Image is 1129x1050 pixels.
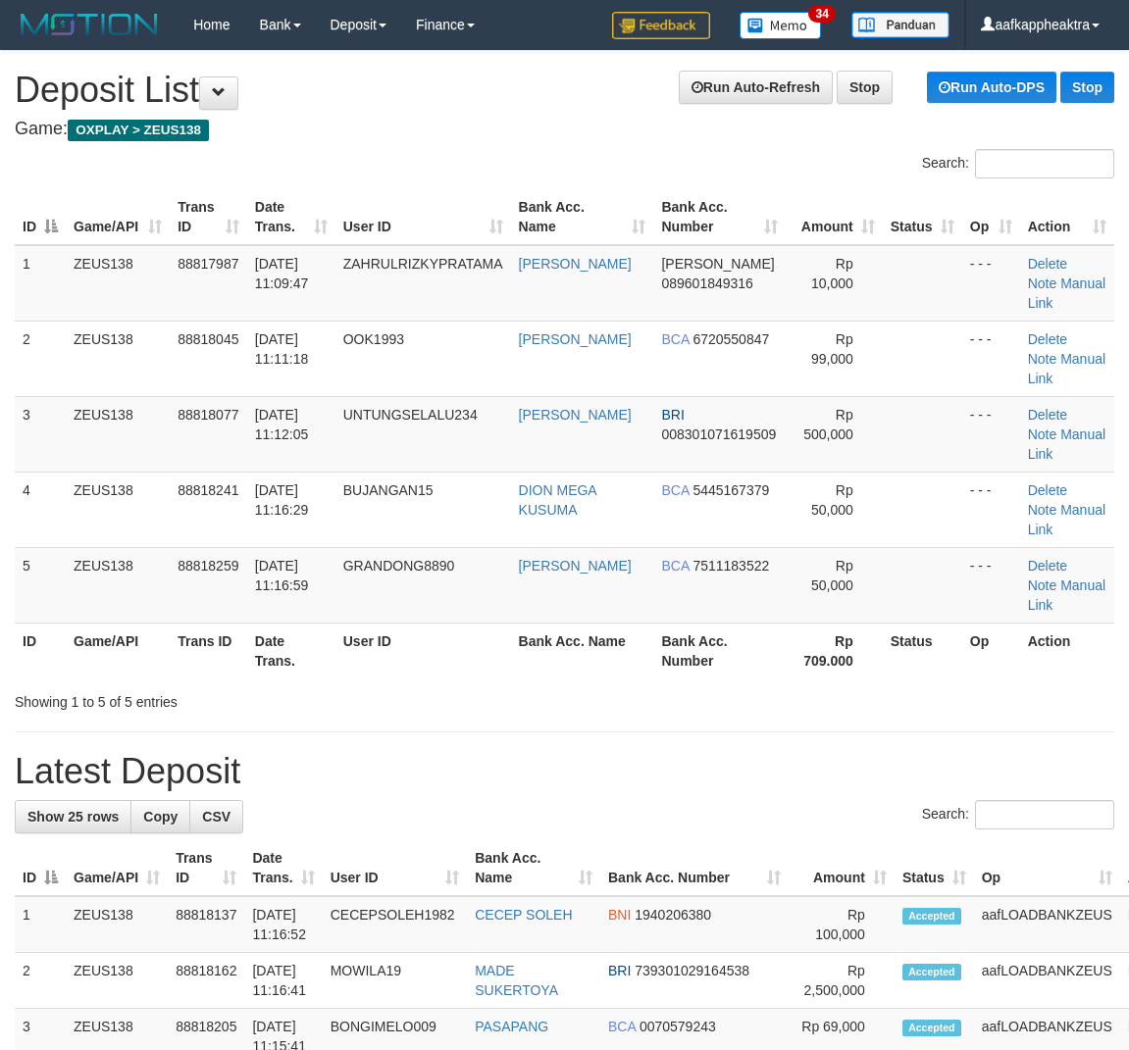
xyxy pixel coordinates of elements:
[15,120,1114,139] h4: Game:
[244,953,322,1009] td: [DATE] 11:16:41
[1028,275,1057,291] a: Note
[519,558,632,574] a: [PERSON_NAME]
[789,896,895,953] td: Rp 100,000
[15,10,164,39] img: MOTION_logo.png
[600,840,789,896] th: Bank Acc. Number: activate to sort column ascending
[1028,426,1057,442] a: Note
[323,896,468,953] td: CECEPSOLEH1982
[1028,351,1057,367] a: Note
[66,321,170,396] td: ZEUS138
[247,623,335,678] th: Date Trans.
[803,407,853,442] span: Rp 500,000
[975,149,1114,178] input: Search:
[635,907,711,923] span: Copy 1940206380 to clipboard
[974,840,1120,896] th: Op: activate to sort column ascending
[143,809,178,825] span: Copy
[1028,351,1105,386] a: Manual Link
[661,482,689,498] span: BCA
[1028,426,1105,462] a: Manual Link
[608,1019,636,1034] span: BCA
[66,472,170,547] td: ZEUS138
[902,1020,961,1036] span: Accepted
[343,482,434,498] span: BUJANGAN15
[519,331,632,347] a: [PERSON_NAME]
[202,809,231,825] span: CSV
[244,840,322,896] th: Date Trans.: activate to sort column ascending
[922,149,1114,178] label: Search:
[789,840,895,896] th: Amount: activate to sort column ascending
[15,684,456,712] div: Showing 1 to 5 of 5 entries
[851,12,949,38] img: panduan.png
[178,331,238,347] span: 88818045
[612,12,710,39] img: Feedback.jpg
[15,896,66,953] td: 1
[15,71,1114,110] h1: Deposit List
[661,558,689,574] span: BCA
[15,953,66,1009] td: 2
[740,12,822,39] img: Button%20Memo.svg
[255,407,309,442] span: [DATE] 11:12:05
[811,558,853,593] span: Rp 50,000
[247,189,335,245] th: Date Trans.: activate to sort column ascending
[1028,577,1057,593] a: Note
[15,321,66,396] td: 2
[475,907,572,923] a: CECEP SOLEH
[1028,331,1067,347] a: Delete
[335,189,511,245] th: User ID: activate to sort column ascending
[808,5,835,23] span: 34
[244,896,322,953] td: [DATE] 11:16:52
[130,800,190,833] a: Copy
[68,120,209,141] span: OXPLAY > ZEUS138
[883,189,962,245] th: Status: activate to sort column ascending
[653,623,785,678] th: Bank Acc. Number
[1028,407,1067,423] a: Delete
[15,245,66,322] td: 1
[66,396,170,472] td: ZEUS138
[170,189,247,245] th: Trans ID: activate to sort column ascending
[1020,189,1114,245] th: Action: activate to sort column ascending
[1028,502,1057,518] a: Note
[1028,482,1067,498] a: Delete
[1028,577,1105,613] a: Manual Link
[15,396,66,472] td: 3
[15,623,66,678] th: ID
[323,840,468,896] th: User ID: activate to sort column ascending
[661,407,684,423] span: BRI
[902,964,961,980] span: Accepted
[974,896,1120,953] td: aafLOADBANKZEUS
[519,256,632,272] a: [PERSON_NAME]
[811,482,853,518] span: Rp 50,000
[519,482,596,518] a: DION MEGA KUSUMA
[189,800,243,833] a: CSV
[789,953,895,1009] td: Rp 2,500,000
[811,331,853,367] span: Rp 99,000
[511,189,654,245] th: Bank Acc. Name: activate to sort column ascending
[475,963,558,998] a: MADE SUKERTOYA
[255,482,309,518] span: [DATE] 11:16:29
[837,71,893,104] a: Stop
[962,623,1020,678] th: Op
[661,331,689,347] span: BCA
[15,752,1114,791] h1: Latest Deposit
[1028,256,1067,272] a: Delete
[178,482,238,498] span: 88818241
[343,407,478,423] span: UNTUNGSELALU234
[693,482,769,498] span: Copy 5445167379 to clipboard
[962,245,1020,322] td: - - -
[335,623,511,678] th: User ID
[15,800,131,833] a: Show 25 rows
[640,1019,716,1034] span: Copy 0070579243 to clipboard
[693,331,769,347] span: Copy 6720550847 to clipboard
[962,396,1020,472] td: - - -
[962,472,1020,547] td: - - -
[927,72,1056,103] a: Run Auto-DPS
[519,407,632,423] a: [PERSON_NAME]
[661,426,776,442] span: Copy 008301071619509 to clipboard
[786,623,883,678] th: Rp 709.000
[343,558,455,574] span: GRANDONG8890
[15,840,66,896] th: ID: activate to sort column descending
[467,840,600,896] th: Bank Acc. Name: activate to sort column ascending
[168,953,244,1009] td: 88818162
[962,189,1020,245] th: Op: activate to sort column ascending
[170,623,247,678] th: Trans ID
